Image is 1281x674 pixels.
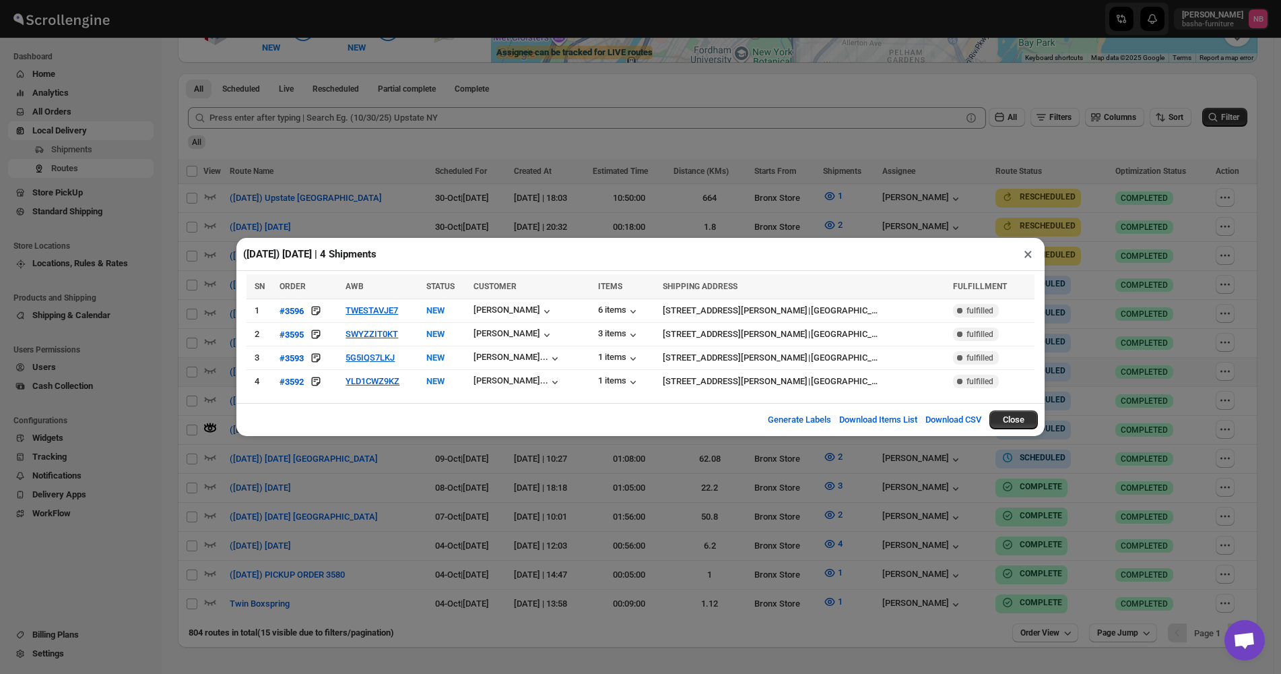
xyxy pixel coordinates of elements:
div: [GEOGRAPHIC_DATA] [811,328,878,341]
button: #3595 [280,328,304,341]
button: #3593 [280,351,304,365]
td: 3 [247,346,275,370]
button: [PERSON_NAME] [473,305,554,318]
span: NEW [426,329,445,339]
div: | [663,351,945,365]
td: 1 [247,299,275,323]
span: NEW [426,353,445,363]
div: [GEOGRAPHIC_DATA] [811,304,878,317]
button: #3596 [280,304,304,317]
div: [STREET_ADDRESS][PERSON_NAME] [663,351,808,365]
td: 2 [247,323,275,346]
span: NEW [426,305,445,315]
div: [STREET_ADDRESS][PERSON_NAME] [663,304,808,317]
span: fulfilled [966,329,993,340]
button: #3592 [280,375,304,388]
div: [STREET_ADDRESS][PERSON_NAME] [663,328,808,341]
span: AWB [346,282,364,291]
button: Close [989,410,1038,429]
button: [PERSON_NAME]... [473,375,562,389]
button: [PERSON_NAME] [473,328,554,342]
button: 3 items [598,328,640,342]
div: Open chat [1224,620,1265,661]
div: [GEOGRAPHIC_DATA] [811,351,878,365]
div: #3593 [280,353,304,363]
span: SHIPPING ADDRESS [663,282,737,291]
span: STATUS [426,282,455,291]
button: 1 items [598,375,640,389]
div: [PERSON_NAME]... [473,352,548,362]
div: [GEOGRAPHIC_DATA] [811,375,878,388]
span: SN [255,282,265,291]
td: 4 [247,370,275,394]
button: 1 items [598,352,640,365]
button: YLD1CWZ9KZ [346,376,399,386]
div: | [663,304,945,317]
span: NEW [426,376,445,386]
button: [PERSON_NAME]... [473,352,562,365]
span: fulfilled [966,305,993,316]
button: Download Items List [831,406,925,433]
button: TWESTAVJE7 [346,305,398,315]
div: [STREET_ADDRESS][PERSON_NAME] [663,375,808,388]
button: Download CSV [917,406,989,433]
span: fulfilled [966,376,993,387]
button: 5G5IQS7LKJ [346,353,395,363]
span: CUSTOMER [473,282,517,291]
span: ITEMS [598,282,622,291]
button: Generate Labels [760,406,839,433]
button: SWYZZIT0KT [346,329,398,339]
span: ORDER [280,282,306,291]
span: FULFILLMENT [953,282,1007,291]
span: fulfilled [966,353,993,363]
div: #3595 [280,330,304,340]
div: | [663,375,945,388]
button: 6 items [598,305,640,318]
div: #3592 [280,377,304,387]
div: [PERSON_NAME]... [473,375,548,386]
button: × [1018,245,1038,264]
div: | [663,328,945,341]
div: #3596 [280,306,304,316]
h2: ([DATE]) [DATE] | 4 Shipments [243,247,376,261]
